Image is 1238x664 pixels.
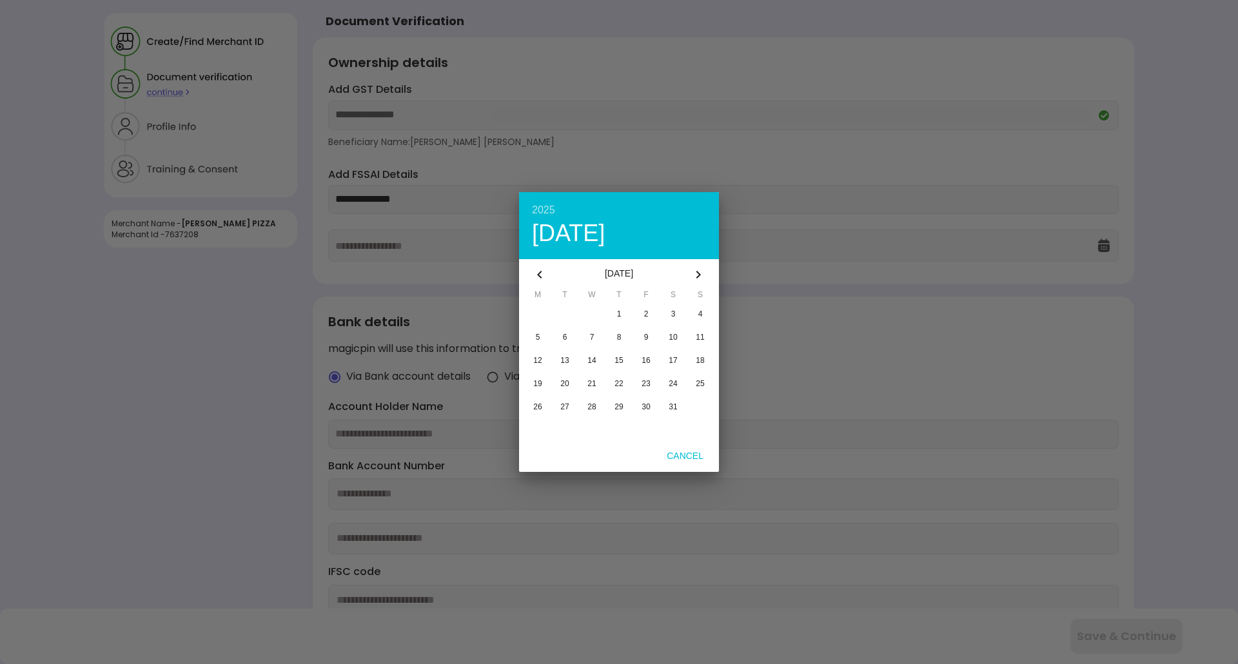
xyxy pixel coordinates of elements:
span: 28 [587,402,596,411]
span: 29 [614,402,623,411]
span: 14 [587,356,596,365]
span: 21 [587,379,596,388]
button: 5 [524,326,551,348]
button: 22 [605,373,633,395]
span: 11 [696,333,704,342]
span: 10 [669,333,677,342]
span: 4 [698,309,703,318]
span: 7 [590,333,594,342]
span: 27 [560,402,569,411]
span: 17 [669,356,677,365]
button: 11 [687,326,714,348]
button: Cancel [656,444,714,467]
span: 13 [560,356,569,365]
span: 18 [696,356,704,365]
button: 29 [605,396,633,418]
div: [DATE] [532,222,706,245]
button: 19 [524,373,551,395]
span: 23 [642,379,650,388]
span: 5 [536,333,540,342]
button: 3 [660,303,687,325]
span: S [660,290,687,303]
span: 31 [669,402,677,411]
button: 4 [687,303,714,325]
span: W [578,290,605,303]
button: 20 [551,373,578,395]
span: 30 [642,402,650,411]
button: 18 [687,349,714,371]
button: 10 [660,326,687,348]
span: 25 [696,379,704,388]
span: 1 [617,309,622,318]
button: 25 [687,373,714,395]
span: S [687,290,714,303]
span: 9 [644,333,649,342]
button: 30 [633,396,660,418]
span: 12 [533,356,542,365]
button: 31 [660,396,687,418]
button: 27 [551,396,578,418]
span: 6 [563,333,567,342]
button: 1 [605,303,633,325]
span: 2 [644,309,649,318]
button: 13 [551,349,578,371]
button: 28 [578,396,605,418]
span: T [551,290,578,303]
button: 23 [633,373,660,395]
span: 20 [560,379,569,388]
button: 9 [633,326,660,348]
span: 19 [533,379,542,388]
span: 16 [642,356,650,365]
span: 15 [614,356,623,365]
button: 24 [660,373,687,395]
button: 6 [551,326,578,348]
button: 21 [578,373,605,395]
button: 7 [578,326,605,348]
button: 26 [524,396,551,418]
button: 2 [633,303,660,325]
span: Cancel [656,451,714,461]
button: 8 [605,326,633,348]
span: 24 [669,379,677,388]
div: [DATE] [555,259,683,290]
span: T [605,290,633,303]
span: F [633,290,660,303]
span: 8 [617,333,622,342]
span: 26 [533,402,542,411]
button: 14 [578,349,605,371]
button: 12 [524,349,551,371]
div: 2025 [532,205,706,215]
span: M [524,290,551,303]
button: 15 [605,349,633,371]
span: 22 [614,379,623,388]
button: 17 [660,349,687,371]
span: 3 [671,309,676,318]
button: 16 [633,349,660,371]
